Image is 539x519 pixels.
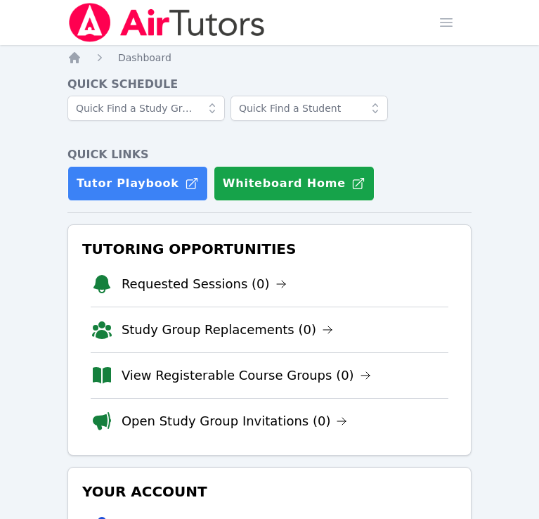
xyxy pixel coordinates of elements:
[122,366,371,385] a: View Registerable Course Groups (0)
[122,274,287,294] a: Requested Sessions (0)
[79,479,460,504] h3: Your Account
[67,146,472,163] h4: Quick Links
[67,96,225,121] input: Quick Find a Study Group
[214,166,375,201] button: Whiteboard Home
[67,166,208,201] a: Tutor Playbook
[118,51,171,65] a: Dashboard
[79,236,460,262] h3: Tutoring Opportunities
[118,52,171,63] span: Dashboard
[67,3,266,42] img: Air Tutors
[122,411,348,431] a: Open Study Group Invitations (0)
[67,51,472,65] nav: Breadcrumb
[230,96,388,121] input: Quick Find a Student
[67,76,472,93] h4: Quick Schedule
[122,320,333,340] a: Study Group Replacements (0)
